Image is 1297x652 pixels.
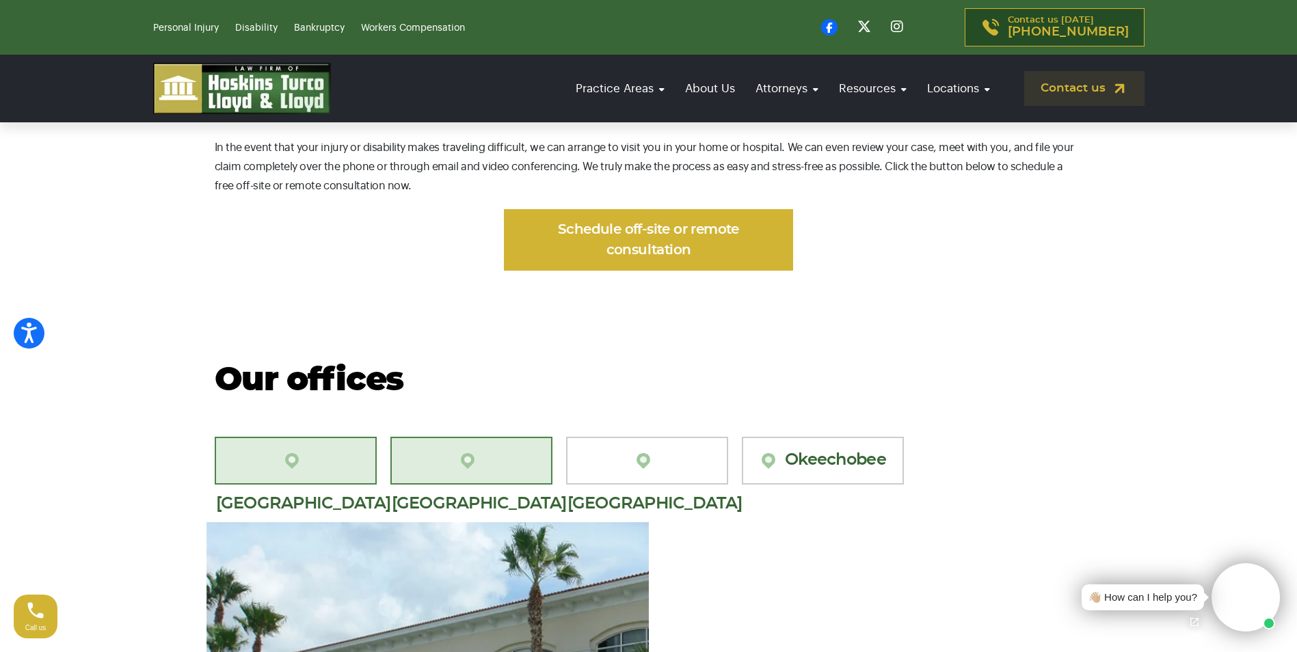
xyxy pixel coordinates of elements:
[832,69,913,108] a: Resources
[965,8,1145,46] a: Contact us [DATE][PHONE_NUMBER]
[749,69,825,108] a: Attorneys
[294,23,345,33] a: Bankruptcy
[1008,16,1129,39] p: Contact us [DATE]
[759,451,785,471] img: location
[282,451,308,471] img: location
[920,69,997,108] a: Locations
[361,23,465,33] a: Workers Compensation
[1024,71,1145,106] a: Contact us
[678,69,742,108] a: About Us
[1088,590,1197,606] div: 👋🏼 How can I help you?
[25,624,46,631] span: Call us
[458,451,484,471] img: location
[215,437,377,485] a: [GEOGRAPHIC_DATA][PERSON_NAME]
[390,437,552,485] a: [GEOGRAPHIC_DATA][PERSON_NAME]
[1008,25,1129,39] span: [PHONE_NUMBER]
[742,437,904,485] a: Okeechobee
[153,63,331,114] img: logo
[634,451,660,471] img: location
[215,138,1083,195] p: In the event that your injury or disability makes traveling difficult, we can arrange to visit yo...
[1180,608,1209,636] a: Open chat
[566,437,728,485] a: [GEOGRAPHIC_DATA]
[153,23,219,33] a: Personal Injury
[504,209,793,271] a: Schedule off-site or remote consultation
[235,23,278,33] a: Disability
[569,69,671,108] a: Practice Areas
[215,363,1083,399] h2: Our offices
